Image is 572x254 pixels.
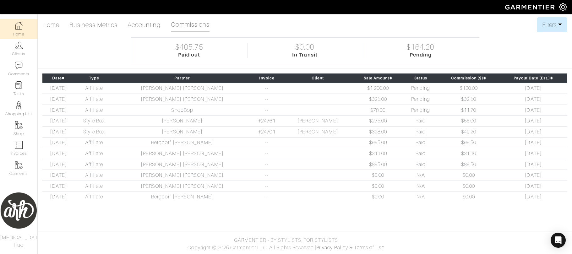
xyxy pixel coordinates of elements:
td: N/A [403,181,438,192]
img: gear-icon-white-bd11855cb880d31180b6d7d6211b90ccbf57a29d726f0c71d8c61bd08dd39cc2.png [559,3,567,11]
td: $49.20 [438,126,499,137]
td: -- [251,105,283,116]
td: [PERSON_NAME] [PERSON_NAME] [114,170,251,181]
td: -- [251,137,283,148]
img: clients-icon-6bae9207a08558b7cb47a8932f037763ab4055f8c8b6bfacd5dc20c3e0201464.png [15,41,23,49]
img: reminder-icon-8004d30b9f0a5d33ae49ab947aed9ed385cf756f9e5892f1edd6e32f2345188e.png [15,81,23,89]
div: $164.20 [406,43,434,52]
td: Paid [403,148,438,159]
td: [DATE] [42,83,74,94]
a: Date [52,76,65,80]
td: -- [251,170,283,181]
td: Affiliate [74,159,114,170]
img: garments-icon-b7da505a4dc4fd61783c78ac3ca0ef83fa9d6f193b1c9dc38574b1d14d53ca28.png [15,161,23,169]
th: Type [74,73,114,83]
div: Pending [410,52,432,58]
a: [DATE] [525,118,542,124]
td: [DATE] [42,192,74,202]
td: [DATE] [42,116,74,127]
td: [PERSON_NAME] [114,126,251,137]
td: [DATE] [42,148,74,159]
td: [DATE] [42,126,74,137]
img: orders-icon-0abe47150d42831381b5fb84f609e132dff9fe21cb692f30cb5eec754e2cba89.png [15,141,23,149]
img: garments-icon-b7da505a4dc4fd61783c78ac3ca0ef83fa9d6f193b1c9dc38574b1d14d53ca28.png [15,121,23,129]
div: In Transit [292,52,318,58]
td: Style Box [74,116,114,127]
td: [DATE] [499,170,567,181]
td: [DATE] [499,83,567,94]
td: Pending [403,83,438,94]
td: Affiliate [74,170,114,181]
img: stylists-icon-eb353228a002819b7ec25b43dbf5f0378dd9e0616d9560372ff212230b889e62.png [15,101,23,109]
a: Accounting [128,19,161,31]
td: Bergdorf [PERSON_NAME] [114,192,251,202]
th: Client [283,73,353,83]
td: $0.00 [438,192,499,202]
td: [DATE] [42,159,74,170]
a: Commission ($) [451,76,486,80]
td: $895.00 [353,159,403,170]
div: Paid out [178,52,200,58]
td: $328.00 [353,126,403,137]
td: Affiliate [74,137,114,148]
td: -- [251,94,283,105]
a: Business Metrics [69,19,117,31]
td: [PERSON_NAME] [PERSON_NAME] [114,181,251,192]
th: Partner [114,73,251,83]
td: Style Box [74,126,114,137]
td: -- [251,148,283,159]
td: [DATE] [42,105,74,116]
td: N/A [403,192,438,202]
td: $31.10 [438,148,499,159]
td: -- [251,181,283,192]
td: [DATE] [42,94,74,105]
td: Paid [403,116,438,127]
td: $0.00 [353,192,403,202]
td: Affiliate [74,94,114,105]
img: dashboard-icon-dbcd8f5a0b271acd01030246c82b418ddd0df26cd7fceb0bd07c9910d44c42f6.png [15,22,23,30]
a: Commissions [171,18,210,32]
td: Paid [403,159,438,170]
th: Invoice [251,73,283,83]
td: Paid [403,126,438,137]
a: [DATE] [525,162,542,167]
a: #24701 [258,129,275,135]
td: Affiliate [74,181,114,192]
a: [DATE] [525,151,542,156]
td: [DATE] [499,181,567,192]
td: [PERSON_NAME] [114,116,251,127]
td: $1,200.00 [353,83,403,94]
div: $0.00 [295,43,314,52]
button: Filters [537,17,567,32]
td: Paid [403,137,438,148]
a: #24761 [258,118,275,124]
div: Open Intercom Messenger [551,233,566,248]
td: $0.00 [353,181,403,192]
td: -- [251,192,283,202]
td: $120.00 [438,83,499,94]
td: [PERSON_NAME] [PERSON_NAME] [114,83,251,94]
td: $325.00 [353,94,403,105]
td: $0.00 [438,181,499,192]
td: Pending [403,94,438,105]
td: $275.00 [353,116,403,127]
td: [PERSON_NAME] [PERSON_NAME] [114,94,251,105]
img: garmentier-logo-header-white-b43fb05a5012e4ada735d5af1a66efaba907eab6374d6393d1fbf88cb4ef424d.png [502,2,559,13]
div: $405.75 [175,43,203,52]
td: Pending [403,105,438,116]
td: [DATE] [42,137,74,148]
td: $995.00 [353,137,403,148]
td: [PERSON_NAME] [PERSON_NAME] [114,148,251,159]
td: [DATE] [499,94,567,105]
th: Status [403,73,438,83]
a: [DATE] [525,129,542,135]
td: $89.50 [438,159,499,170]
img: comment-icon-a0a6a9ef722e966f86d9cbdc48e553b5cf19dbc54f86b18d962a5391bc8f6eb6.png [15,62,23,69]
td: $78.00 [353,105,403,116]
td: [PERSON_NAME] [PERSON_NAME] [114,159,251,170]
td: $0.00 [353,170,403,181]
td: ShopBop [114,105,251,116]
a: Home [42,19,59,31]
td: [PERSON_NAME] [283,116,353,127]
td: Affiliate [74,105,114,116]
